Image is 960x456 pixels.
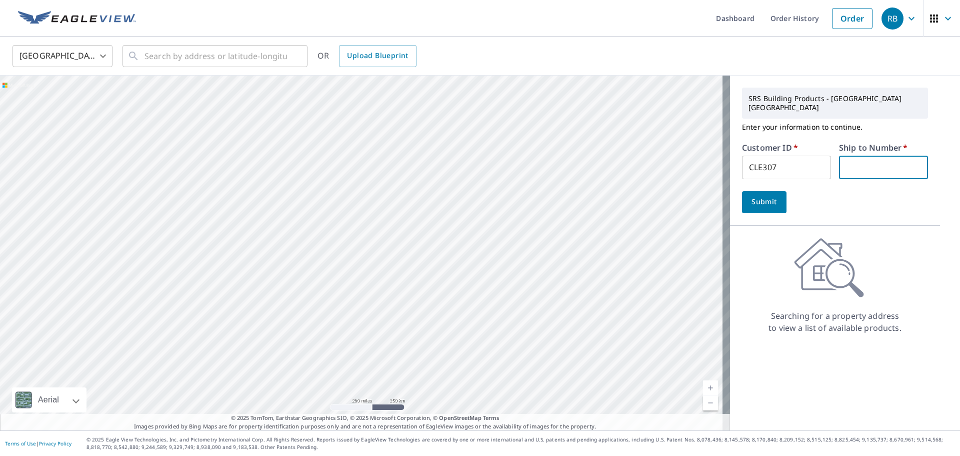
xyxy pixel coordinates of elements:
a: Terms of Use [5,440,36,447]
a: Current Level 5, Zoom In [703,380,718,395]
a: Terms [483,414,499,421]
div: RB [881,8,903,30]
p: SRS Building Products - [GEOGRAPHIC_DATA] [GEOGRAPHIC_DATA] [744,90,925,116]
div: Aerial [12,387,86,412]
span: Upload Blueprint [347,50,408,62]
span: © 2025 TomTom, Earthstar Geographics SIO, © 2025 Microsoft Corporation, © [231,414,499,422]
a: Upload Blueprint [339,45,416,67]
span: Submit [750,196,778,208]
label: Customer ID [742,144,798,152]
div: [GEOGRAPHIC_DATA] [12,42,112,70]
p: | [5,440,71,446]
div: OR [317,45,416,67]
img: EV Logo [18,11,136,26]
a: Order [832,8,872,29]
a: Privacy Policy [39,440,71,447]
button: Submit [742,191,786,213]
label: Ship to Number [839,144,907,152]
a: OpenStreetMap [439,414,481,421]
p: Enter your information to continue. [742,119,928,136]
p: Searching for a property address to view a list of available products. [768,310,902,334]
a: Current Level 5, Zoom Out [703,395,718,410]
div: Aerial [35,387,62,412]
input: Search by address or latitude-longitude [144,42,287,70]
p: © 2025 Eagle View Technologies, Inc. and Pictometry International Corp. All Rights Reserved. Repo... [86,436,955,451]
